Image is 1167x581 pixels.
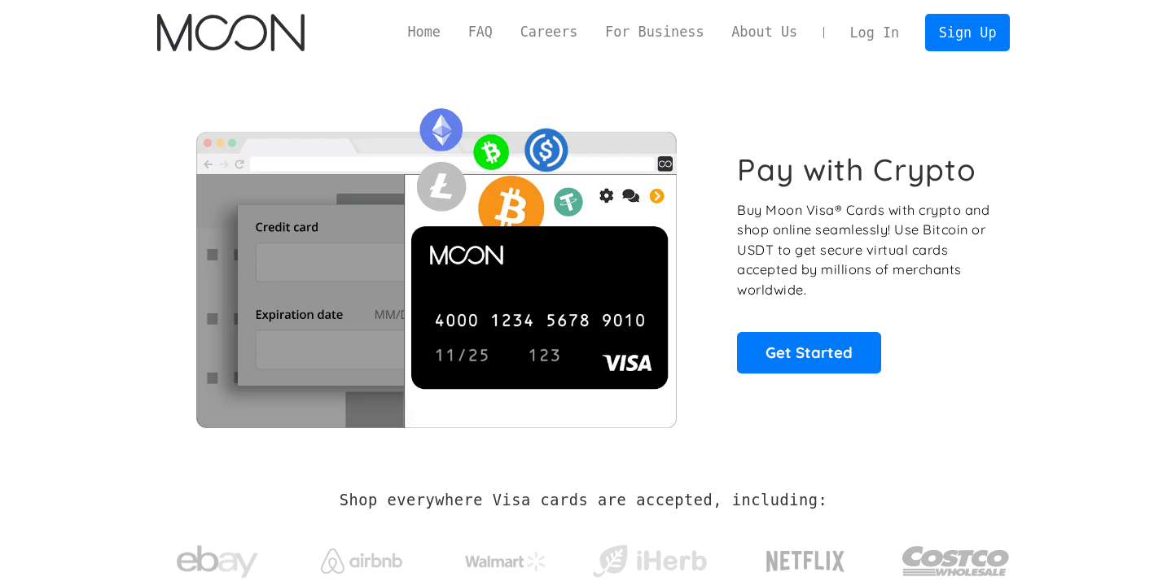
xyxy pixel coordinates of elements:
[836,15,913,50] a: Log In
[591,22,717,42] a: For Business
[737,200,992,300] p: Buy Moon Visa® Cards with crypto and shop online seamlessly! Use Bitcoin or USDT to get secure vi...
[737,332,881,373] a: Get Started
[157,97,715,427] img: Moon Cards let you spend your crypto anywhere Visa is accepted.
[321,548,402,574] img: Airbnb
[454,22,507,42] a: FAQ
[717,22,811,42] a: About Us
[445,535,566,579] a: Walmart
[157,14,305,51] img: Moon Logo
[394,22,454,42] a: Home
[340,491,827,509] h2: Shop everywhere Visa cards are accepted, including:
[737,151,976,188] h1: Pay with Crypto
[465,552,546,571] img: Walmart
[925,14,1010,50] a: Sign Up
[507,22,591,42] a: Careers
[157,14,305,51] a: home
